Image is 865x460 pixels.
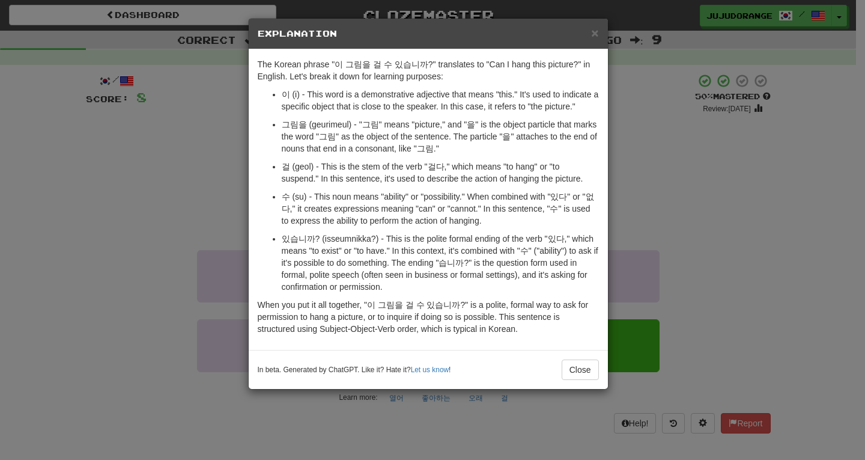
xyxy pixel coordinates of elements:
[411,366,449,374] a: Let us know
[282,191,599,227] p: 수 (su) - This noun means "ability" or "possibility." When combined with "있다" or "없다," it creates ...
[591,26,598,39] button: Close
[562,360,599,380] button: Close
[282,118,599,155] p: 그림을 (geurimeul) - "그림" means "picture," and "을" is the object particle that marks the word "그림" a...
[258,365,451,375] small: In beta. Generated by ChatGPT. Like it? Hate it? !
[258,299,599,335] p: When you put it all together, "이 그림을 걸 수 있습니까?" is a polite, formal way to ask for permission to ...
[282,88,599,112] p: 이 (i) - This word is a demonstrative adjective that means "this." It's used to indicate a specifi...
[258,28,599,40] h5: Explanation
[591,26,598,40] span: ×
[258,58,599,82] p: The Korean phrase "이 그림을 걸 수 있습니까?" translates to "Can I hang this picture?" in English. Let's br...
[282,233,599,293] p: 있습니까? (isseumnikka?) - This is the polite formal ending of the verb "있다," which means "to exist" ...
[282,161,599,185] p: 걸 (geol) - This is the stem of the verb "걸다," which means "to hang" or "to suspend." In this sent...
